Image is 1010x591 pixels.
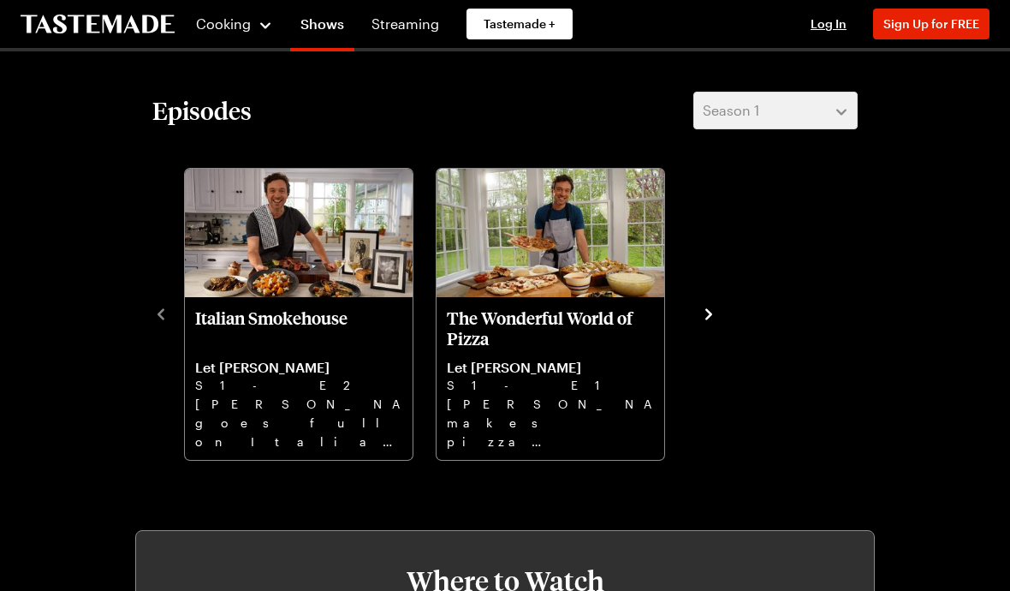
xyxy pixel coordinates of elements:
p: S1 - E2 [195,376,402,395]
div: 1 / 2 [183,164,435,462]
button: navigate to next item [700,302,717,323]
p: Italian Smokehouse [195,307,402,349]
a: To Tastemade Home Page [21,15,175,34]
p: The Wonderful World of Pizza [447,307,654,349]
a: The Wonderful World of Pizza [447,307,654,450]
img: Italian Smokehouse [185,169,413,297]
p: Let [PERSON_NAME] [447,359,654,376]
button: Cooking [195,3,273,45]
button: Log In [794,15,863,33]
span: Tastemade + [484,15,555,33]
span: Cooking [196,15,251,32]
h2: Episodes [152,95,252,126]
p: [PERSON_NAME] goes full on Italian steakhouse with Treviso salad, ice cold martinis, and Bistecca... [195,395,402,450]
p: [PERSON_NAME] makes pizza magic with two doughs, from Grilled Pizza to Grandma slices to honey-dr... [447,395,654,450]
span: Sign Up for FREE [883,16,979,31]
a: Shows [290,3,354,51]
a: Italian Smokehouse [195,307,402,450]
span: Season 1 [703,100,759,121]
button: Season 1 [693,92,858,129]
p: S1 - E1 [447,376,654,395]
span: Log In [811,16,847,31]
img: The Wonderful World of Pizza [437,169,664,297]
button: Sign Up for FREE [873,9,989,39]
a: Tastemade + [466,9,573,39]
div: Italian Smokehouse [185,169,413,460]
button: navigate to previous item [152,302,169,323]
div: 2 / 2 [435,164,686,462]
div: The Wonderful World of Pizza [437,169,664,460]
p: Let [PERSON_NAME] [195,359,402,376]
